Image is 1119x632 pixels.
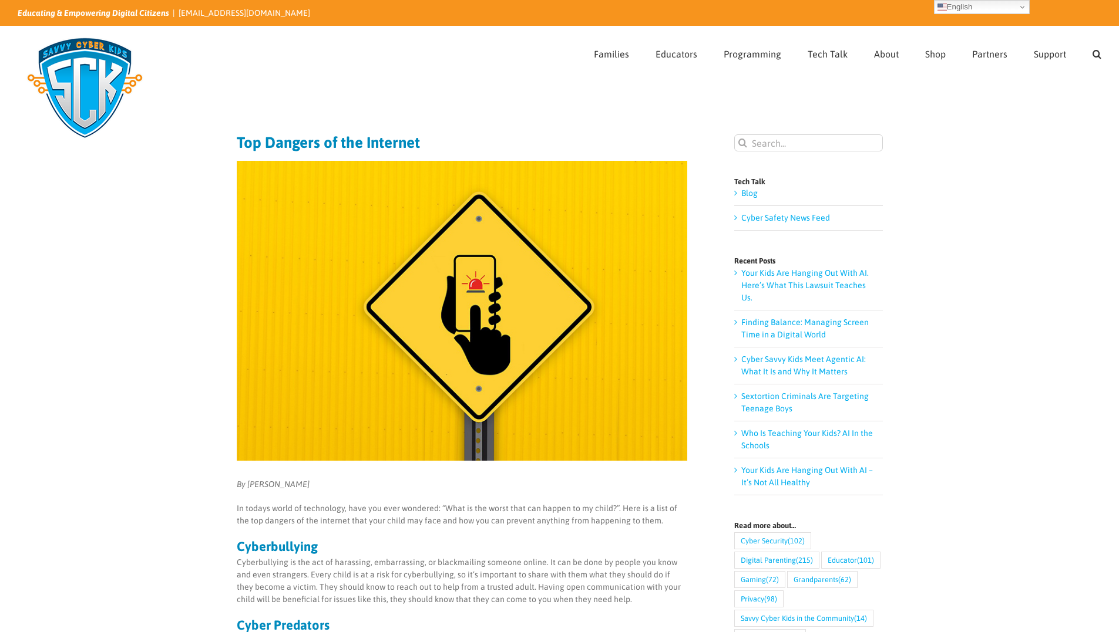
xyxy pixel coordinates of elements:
nav: Main Menu [594,26,1101,78]
p: Cyberbullying is the act of harassing, embarrassing, or blackmailing someone online. It can be do... [237,556,687,606]
a: About [874,26,899,78]
a: Cyber Safety News Feed [741,213,830,222]
a: Partners [972,26,1007,78]
span: About [874,49,899,59]
span: Shop [925,49,946,59]
a: Tech Talk [808,26,848,78]
span: Tech Talk [808,49,848,59]
span: Programming [724,49,781,59]
span: (215) [796,552,813,568]
a: Educator (101 items) [821,552,881,569]
a: Your Kids Are Hanging Out With AI. Here’s What This Lawsuit Teaches Us. [741,268,869,302]
a: Cyber Security (102 items) [734,532,811,549]
img: en [937,2,947,12]
a: Shop [925,26,946,78]
img: Savvy Cyber Kids Logo [18,29,152,147]
a: Who Is Teaching Your Kids? AI In the Schools [741,428,873,450]
a: Cyber Savvy Kids Meet Agentic AI: What It Is and Why It Matters [741,354,866,376]
a: Finding Balance: Managing Screen Time in a Digital World [741,317,869,339]
span: (14) [854,610,867,626]
h4: Tech Talk [734,178,883,185]
a: Privacy (98 items) [734,590,784,607]
a: Programming [724,26,781,78]
span: Families [594,49,629,59]
p: In todays world of technology, have you ever wondered: “What is the worst that can happen to my c... [237,502,687,527]
span: (98) [764,591,777,607]
a: Sextortion Criminals Are Targeting Teenage Boys [741,391,869,413]
em: By [PERSON_NAME] [237,479,310,489]
span: (62) [838,572,851,587]
a: Your Kids Are Hanging Out With AI – It’s Not All Healthy [741,465,873,487]
a: Blog [741,188,758,198]
a: Educators [656,26,697,78]
span: Support [1034,49,1066,59]
h1: Top Dangers of the Internet [237,134,687,151]
input: Search [734,134,751,151]
h4: Read more about… [734,522,883,529]
span: Educators [656,49,697,59]
i: Educating & Empowering Digital Citizens [18,8,169,18]
span: (72) [766,572,779,587]
input: Search... [734,134,883,151]
a: Grandparents (62 items) [787,571,858,588]
a: Gaming (72 items) [734,571,785,588]
a: Digital Parenting (215 items) [734,552,819,569]
strong: Cyberbullying [237,539,318,554]
h4: Recent Posts [734,257,883,265]
a: Savvy Cyber Kids in the Community (14 items) [734,610,873,627]
a: Support [1034,26,1066,78]
a: [EMAIL_ADDRESS][DOMAIN_NAME] [179,8,310,18]
span: (102) [788,533,805,549]
a: Families [594,26,629,78]
a: Search [1093,26,1101,78]
span: (101) [857,552,874,568]
span: Partners [972,49,1007,59]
